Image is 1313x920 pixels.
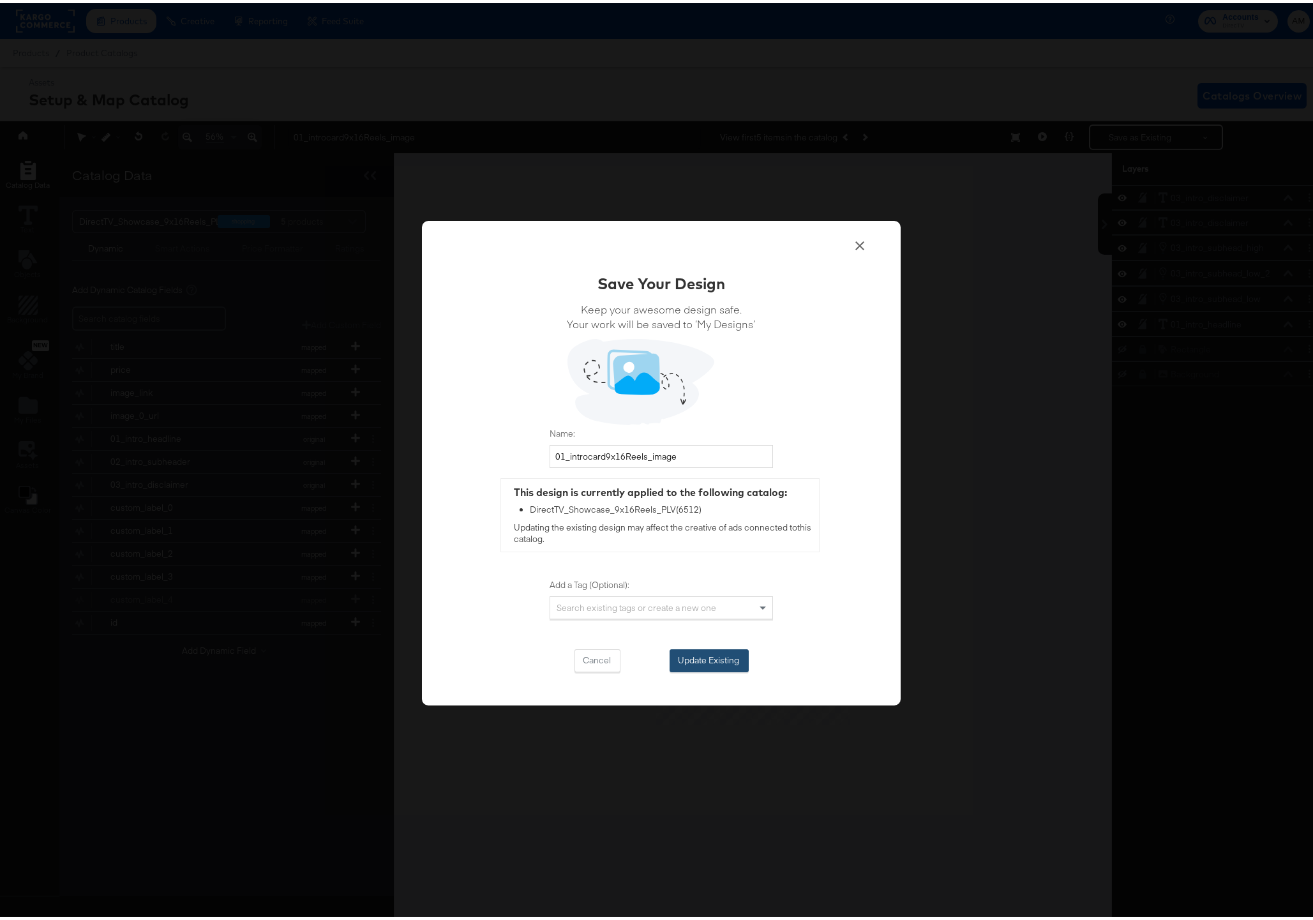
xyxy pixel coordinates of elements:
[550,594,772,615] div: Search existing tags or create a new one
[670,646,749,669] button: Update Existing
[597,269,725,291] div: Save Your Design
[530,501,813,513] div: DirectTV_Showcase_9x16Reels_PLV ( 6512 )
[514,482,813,497] div: This design is currently applied to the following catalog:
[567,299,756,313] span: Keep your awesome design safe.
[501,476,819,548] div: Updating the existing design may affect the creative of ads connected to this catalog .
[550,425,773,437] label: Name:
[567,313,756,328] span: Your work will be saved to ‘My Designs’
[550,576,773,588] label: Add a Tag (Optional):
[574,646,620,669] button: Cancel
